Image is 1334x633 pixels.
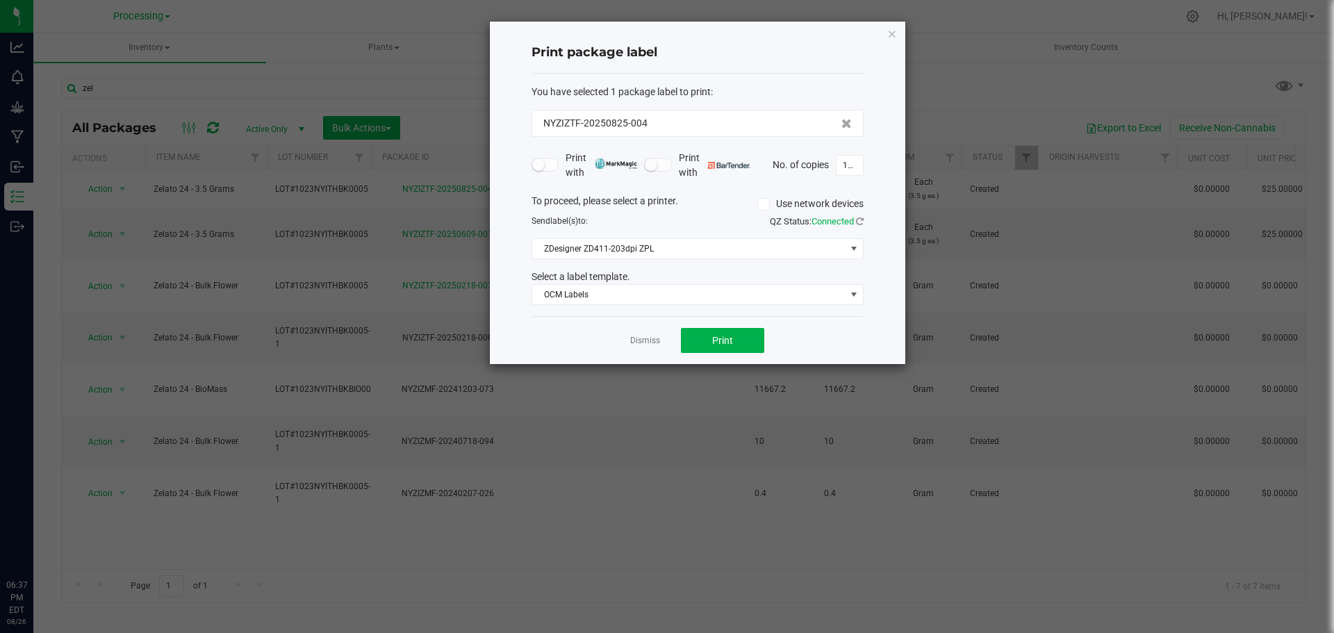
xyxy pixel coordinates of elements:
span: Print with [679,151,750,180]
iframe: Resource center [14,522,56,564]
span: Print [712,335,733,346]
img: mark_magic_cybra.png [595,158,637,169]
span: Send to: [532,216,588,226]
span: No. of copies [773,158,829,170]
div: To proceed, please select a printer. [521,194,874,215]
h4: Print package label [532,44,864,62]
span: You have selected 1 package label to print [532,86,711,97]
div: Select a label template. [521,270,874,284]
span: Connected [812,216,854,227]
span: label(s) [550,216,578,226]
span: ZDesigner ZD411-203dpi ZPL [532,239,846,258]
div: : [532,85,864,99]
span: Print with [566,151,637,180]
a: Dismiss [630,335,660,347]
button: Print [681,328,764,353]
span: QZ Status: [770,216,864,227]
span: OCM Labels [532,285,846,304]
span: NYZIZTF-20250825-004 [543,116,648,131]
img: bartender.png [708,162,750,169]
label: Use network devices [757,197,864,211]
